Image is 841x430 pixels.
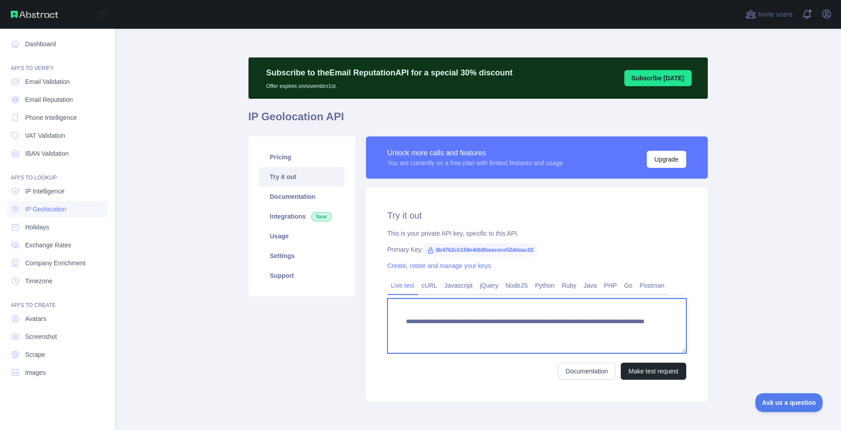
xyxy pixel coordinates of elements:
[7,237,108,253] a: Exchange Rates
[744,7,794,22] button: Invite users
[25,368,46,377] span: Images
[25,113,77,122] span: Phone Intelligence
[259,206,344,226] a: Integrations New
[11,11,58,18] img: Abstract API
[259,246,344,266] a: Settings
[7,183,108,199] a: IP Intelligence
[7,255,108,271] a: Company Enrichment
[418,278,441,293] a: cURL
[388,229,686,238] div: This is your private API key, specific to this API.
[7,163,108,181] div: API'S TO LOOKUP
[558,278,580,293] a: Ruby
[7,36,108,52] a: Dashboard
[624,70,692,86] button: Subscribe [DATE]
[647,151,686,168] button: Upgrade
[25,95,73,104] span: Email Reputation
[636,278,668,293] a: Postman
[25,149,69,158] span: IBAN Validation
[25,350,45,359] span: Scrape
[7,127,108,144] a: VAT Validation
[620,278,636,293] a: Go
[7,219,108,235] a: Holidays
[7,347,108,363] a: Scrape
[580,278,601,293] a: Java
[388,209,686,222] h2: Try it out
[558,363,615,380] a: Documentation
[7,329,108,345] a: Screenshot
[7,311,108,327] a: Avatars
[25,205,66,214] span: IP Geolocation
[423,243,537,257] span: 8b4762cb158e4db8beacece52ddeac02
[259,187,344,206] a: Documentation
[266,79,513,90] p: Offer expires on novembro 1st.
[248,110,708,131] h1: IP Geolocation API
[601,278,621,293] a: PHP
[388,245,686,254] div: Primary Key:
[7,273,108,289] a: Timezone
[259,226,344,246] a: Usage
[388,158,563,167] div: You are currently on a free plan with limited features and usage
[388,262,491,269] a: Create, rotate and manage your keys
[7,92,108,108] a: Email Reputation
[311,212,332,221] span: New
[25,187,65,196] span: IP Intelligence
[441,278,476,293] a: Javascript
[388,148,563,158] div: Unlock more calls and features
[259,266,344,285] a: Support
[755,393,823,412] iframe: Toggle Customer Support
[476,278,502,293] a: jQuery
[758,9,793,20] span: Invite users
[25,276,52,285] span: Timezone
[532,278,558,293] a: Python
[7,364,108,381] a: Images
[7,74,108,90] a: Email Validation
[7,54,108,72] div: API'S TO VERIFY
[7,145,108,162] a: IBAN Validation
[25,77,70,86] span: Email Validation
[259,147,344,167] a: Pricing
[7,110,108,126] a: Phone Intelligence
[7,201,108,217] a: IP Geolocation
[25,241,71,250] span: Exchange Rates
[25,131,65,140] span: VAT Validation
[502,278,532,293] a: NodeJS
[7,291,108,309] div: API'S TO CREATE
[25,314,46,323] span: Avatars
[25,223,49,232] span: Holidays
[388,278,418,293] a: Live test
[259,167,344,187] a: Try it out
[621,363,686,380] button: Make test request
[25,332,57,341] span: Screenshot
[25,259,86,268] span: Company Enrichment
[266,66,513,79] p: Subscribe to the Email Reputation API for a special 30 % discount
